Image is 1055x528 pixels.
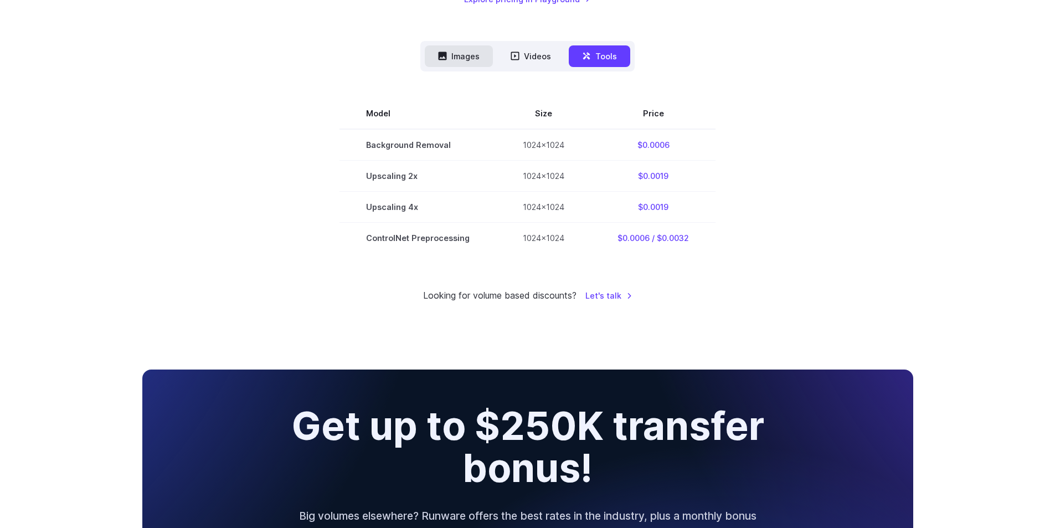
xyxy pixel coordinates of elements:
[496,129,591,161] td: 1024x1024
[591,129,716,161] td: $0.0006
[591,98,716,129] th: Price
[591,160,716,191] td: $0.0019
[339,191,496,222] td: Upscaling 4x
[496,160,591,191] td: 1024x1024
[339,222,496,253] td: ControlNet Preprocessing
[569,45,630,67] button: Tools
[585,289,632,302] a: Let's talk
[496,222,591,253] td: 1024x1024
[339,129,496,161] td: Background Removal
[423,289,577,303] small: Looking for volume based discounts?
[496,98,591,129] th: Size
[591,191,716,222] td: $0.0019
[591,222,716,253] td: $0.0006 / $0.0032
[248,405,807,490] h2: Get up to $250K transfer bonus!
[497,45,564,67] button: Videos
[425,45,493,67] button: Images
[496,191,591,222] td: 1024x1024
[339,160,496,191] td: Upscaling 2x
[339,98,496,129] th: Model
